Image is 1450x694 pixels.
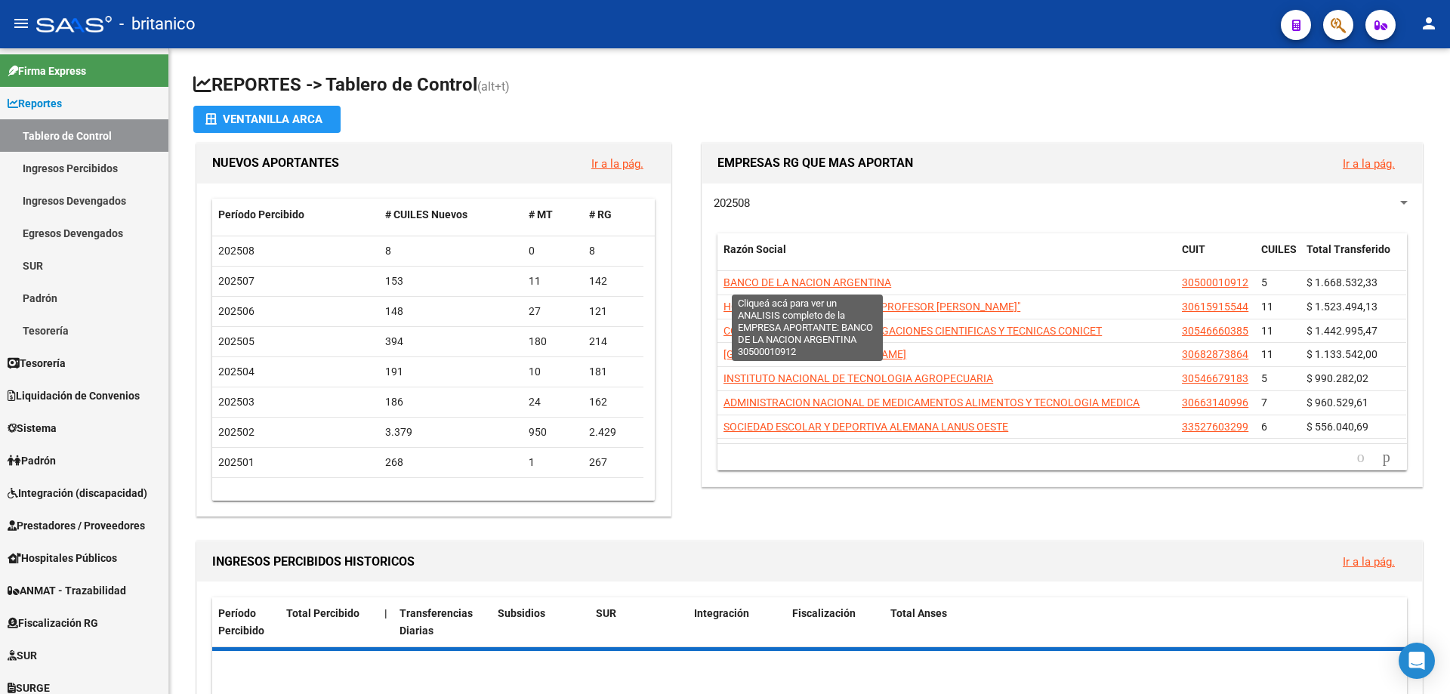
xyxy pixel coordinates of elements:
[218,396,255,408] span: 202503
[523,199,583,231] datatable-header-cell: # MT
[1307,372,1368,384] span: $ 990.282,02
[385,273,517,290] div: 153
[1307,396,1368,409] span: $ 960.529,61
[212,199,379,231] datatable-header-cell: Período Percibido
[212,554,415,569] span: INGRESOS PERCIBIDOS HISTORICOS
[218,208,304,221] span: Período Percibido
[8,420,57,436] span: Sistema
[890,607,947,619] span: Total Anses
[1261,421,1267,433] span: 6
[1261,372,1267,384] span: 5
[1182,301,1248,313] span: 30615915544
[212,597,280,647] datatable-header-cell: Período Percibido
[590,597,688,647] datatable-header-cell: SUR
[1182,421,1248,433] span: 33527603299
[218,366,255,378] span: 202504
[1182,276,1248,288] span: 30500010912
[385,363,517,381] div: 191
[596,607,616,619] span: SUR
[193,106,341,133] button: Ventanilla ARCA
[1307,325,1377,337] span: $ 1.442.995,47
[723,276,891,288] span: BANCO DE LA NACION ARGENTINA
[385,424,517,441] div: 3.379
[884,597,1395,647] datatable-header-cell: Total Anses
[792,607,856,619] span: Fiscalización
[384,607,387,619] span: |
[8,550,117,566] span: Hospitales Públicos
[583,199,643,231] datatable-header-cell: # RG
[1176,233,1255,283] datatable-header-cell: CUIT
[1182,348,1248,360] span: 30682873864
[12,14,30,32] mat-icon: menu
[385,454,517,471] div: 268
[529,333,577,350] div: 180
[1343,157,1395,171] a: Ir a la pág.
[786,597,884,647] datatable-header-cell: Fiscalización
[385,303,517,320] div: 148
[589,333,637,350] div: 214
[723,301,1020,313] span: HOSPITAL DE PEDIATRIA SAMIC "PROFESOR [PERSON_NAME]"
[1255,233,1300,283] datatable-header-cell: CUILES
[529,242,577,260] div: 0
[1307,276,1377,288] span: $ 1.668.532,33
[400,607,473,637] span: Transferencias Diarias
[119,8,196,41] span: - britanico
[723,325,1102,337] span: CONSEJO NACIONAL DE INVESTIGACIONES CIENTIFICAS Y TECNICAS CONICET
[498,607,545,619] span: Subsidios
[1182,372,1248,384] span: 30546679183
[218,275,255,287] span: 202507
[589,363,637,381] div: 181
[1307,301,1377,313] span: $ 1.523.494,13
[8,485,147,501] span: Integración (discapacidad)
[8,615,98,631] span: Fiscalización RG
[1261,348,1273,360] span: 11
[1399,643,1435,679] div: Open Intercom Messenger
[529,424,577,441] div: 950
[477,79,510,94] span: (alt+t)
[723,243,786,255] span: Razón Social
[379,199,523,231] datatable-header-cell: # CUILES Nuevos
[589,424,637,441] div: 2.429
[694,607,749,619] span: Integración
[8,95,62,112] span: Reportes
[218,335,255,347] span: 202505
[529,303,577,320] div: 27
[8,355,66,372] span: Tesorería
[723,372,993,384] span: INSTITUTO NACIONAL DE TECNOLOGIA AGROPECUARIA
[385,393,517,411] div: 186
[8,452,56,469] span: Padrón
[1300,233,1406,283] datatable-header-cell: Total Transferido
[723,348,906,360] span: [GEOGRAPHIC_DATA][PERSON_NAME]
[529,393,577,411] div: 24
[1261,325,1273,337] span: 11
[1376,449,1397,466] a: go to next page
[378,597,393,647] datatable-header-cell: |
[1307,348,1377,360] span: $ 1.133.542,00
[529,273,577,290] div: 11
[589,273,637,290] div: 142
[1261,276,1267,288] span: 5
[218,305,255,317] span: 202506
[688,597,786,647] datatable-header-cell: Integración
[1331,547,1407,575] button: Ir a la pág.
[218,456,255,468] span: 202501
[8,63,86,79] span: Firma Express
[8,387,140,404] span: Liquidación de Convenios
[8,582,126,599] span: ANMAT - Trazabilidad
[286,607,359,619] span: Total Percibido
[1420,14,1438,32] mat-icon: person
[193,72,1426,99] h1: REPORTES -> Tablero de Control
[1182,243,1205,255] span: CUIT
[723,396,1140,409] span: ADMINISTRACION NACIONAL DE MEDICAMENTOS ALIMENTOS Y TECNOLOGIA MEDICA
[529,208,553,221] span: # MT
[1182,325,1248,337] span: 30546660385
[385,242,517,260] div: 8
[218,607,264,637] span: Período Percibido
[579,150,656,177] button: Ir a la pág.
[723,421,1008,433] span: SOCIEDAD ESCOLAR Y DEPORTIVA ALEMANA LANUS OESTE
[589,208,612,221] span: # RG
[589,303,637,320] div: 121
[218,245,255,257] span: 202508
[529,363,577,381] div: 10
[1182,396,1248,409] span: 30663140996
